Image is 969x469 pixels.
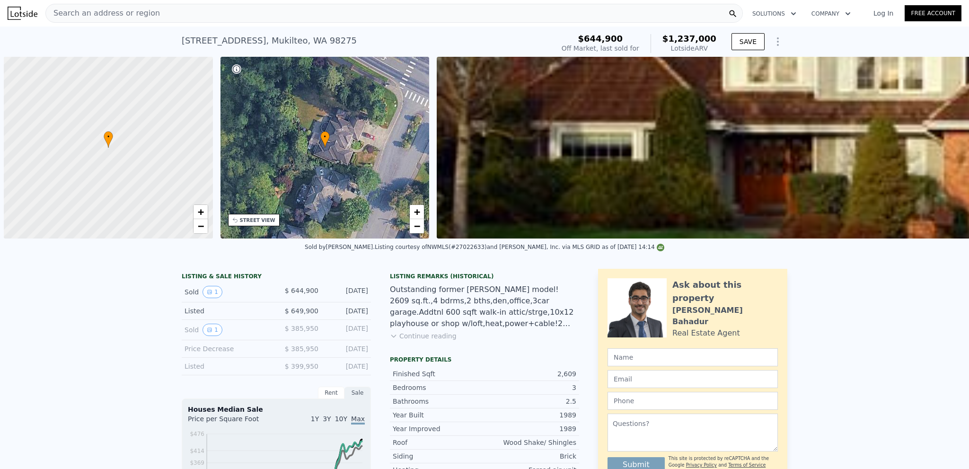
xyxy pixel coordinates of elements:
[484,410,576,420] div: 1989
[390,356,579,363] div: Property details
[188,414,276,429] div: Price per Square Foot
[686,462,717,468] a: Privacy Policy
[326,344,368,354] div: [DATE]
[285,363,318,370] span: $ 399,950
[484,438,576,447] div: Wood Shake/ Shingles
[326,324,368,336] div: [DATE]
[104,131,113,148] div: •
[410,219,424,233] a: Zoom out
[657,244,664,251] img: NWMLS Logo
[185,362,269,371] div: Listed
[326,362,368,371] div: [DATE]
[410,205,424,219] a: Zoom in
[768,32,787,51] button: Show Options
[185,286,269,298] div: Sold
[414,206,420,218] span: +
[197,206,203,218] span: +
[190,431,204,437] tspan: $476
[285,287,318,294] span: $ 644,900
[203,286,222,298] button: View historical data
[608,348,778,366] input: Name
[672,305,778,327] div: [PERSON_NAME] Bahadur
[662,34,716,44] span: $1,237,000
[672,327,740,339] div: Real Estate Agent
[182,34,357,47] div: [STREET_ADDRESS] , Mukilteo , WA 98275
[197,220,203,232] span: −
[194,205,208,219] a: Zoom in
[375,244,664,250] div: Listing courtesy of NWMLS (#27022633) and [PERSON_NAME], Inc. via MLS GRID as of [DATE] 14:14
[745,5,804,22] button: Solutions
[190,460,204,466] tspan: $369
[484,369,576,379] div: 2,609
[240,217,275,224] div: STREET VIEW
[578,34,623,44] span: $644,900
[188,405,365,414] div: Houses Median Sale
[194,219,208,233] a: Zoom out
[393,383,484,392] div: Bedrooms
[390,273,579,280] div: Listing Remarks (Historical)
[320,133,330,141] span: •
[484,397,576,406] div: 2.5
[323,415,331,423] span: 3Y
[185,306,269,316] div: Listed
[8,7,37,20] img: Lotside
[390,284,579,329] div: Outstanding former [PERSON_NAME] model! 2609 sq.ft.,4 bdrms,2 bths,den,office,3car garage.Addtnl ...
[662,44,716,53] div: Lotside ARV
[185,344,269,354] div: Price Decrease
[393,438,484,447] div: Roof
[190,448,204,454] tspan: $414
[305,244,375,250] div: Sold by [PERSON_NAME] .
[344,387,371,399] div: Sale
[285,325,318,332] span: $ 385,950
[311,415,319,423] span: 1Y
[862,9,905,18] a: Log In
[905,5,961,21] a: Free Account
[335,415,347,423] span: 10Y
[393,397,484,406] div: Bathrooms
[203,324,222,336] button: View historical data
[731,33,765,50] button: SAVE
[484,424,576,434] div: 1989
[414,220,420,232] span: −
[182,273,371,282] div: LISTING & SALE HISTORY
[608,392,778,410] input: Phone
[185,324,269,336] div: Sold
[393,424,484,434] div: Year Improved
[326,286,368,298] div: [DATE]
[484,383,576,392] div: 3
[393,451,484,461] div: Siding
[608,370,778,388] input: Email
[484,451,576,461] div: Brick
[393,410,484,420] div: Year Built
[104,133,113,141] span: •
[562,44,639,53] div: Off Market, last sold for
[804,5,858,22] button: Company
[390,331,457,341] button: Continue reading
[672,278,778,305] div: Ask about this property
[326,306,368,316] div: [DATE]
[351,415,365,425] span: Max
[318,387,344,399] div: Rent
[285,345,318,353] span: $ 385,950
[393,369,484,379] div: Finished Sqft
[285,307,318,315] span: $ 649,900
[320,131,330,148] div: •
[46,8,160,19] span: Search an address or region
[728,462,766,468] a: Terms of Service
